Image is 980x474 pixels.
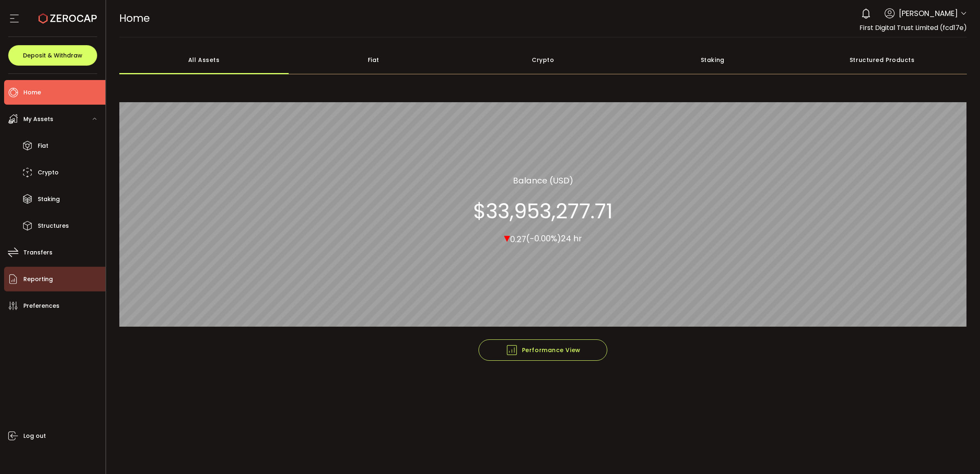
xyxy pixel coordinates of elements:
div: Structured Products [798,46,967,74]
span: [PERSON_NAME] [899,8,958,19]
span: Home [119,11,150,25]
span: Performance View [506,344,581,356]
div: Fiat [289,46,458,74]
span: My Assets [23,113,53,125]
span: Structures [38,220,69,232]
span: Log out [23,430,46,442]
div: All Assets [119,46,289,74]
iframe: Chat Widget [939,435,980,474]
span: 24 hr [561,233,582,244]
div: Staking [628,46,798,74]
section: $33,953,277.71 [473,199,613,223]
button: Performance View [479,339,607,361]
span: Crypto [38,167,59,179]
span: 0.27 [510,233,526,245]
span: First Digital Trust Limited (fcd17e) [859,23,967,32]
button: Deposit & Withdraw [8,45,97,66]
span: Preferences [23,300,59,312]
span: Transfers [23,247,52,259]
div: Crypto [458,46,628,74]
section: Balance (USD) [513,174,573,186]
span: Deposit & Withdraw [23,53,82,58]
span: Reporting [23,273,53,285]
span: Fiat [38,140,48,152]
span: ▾ [504,229,510,246]
span: Staking [38,193,60,205]
span: (-0.00%) [526,233,561,244]
span: Home [23,87,41,98]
